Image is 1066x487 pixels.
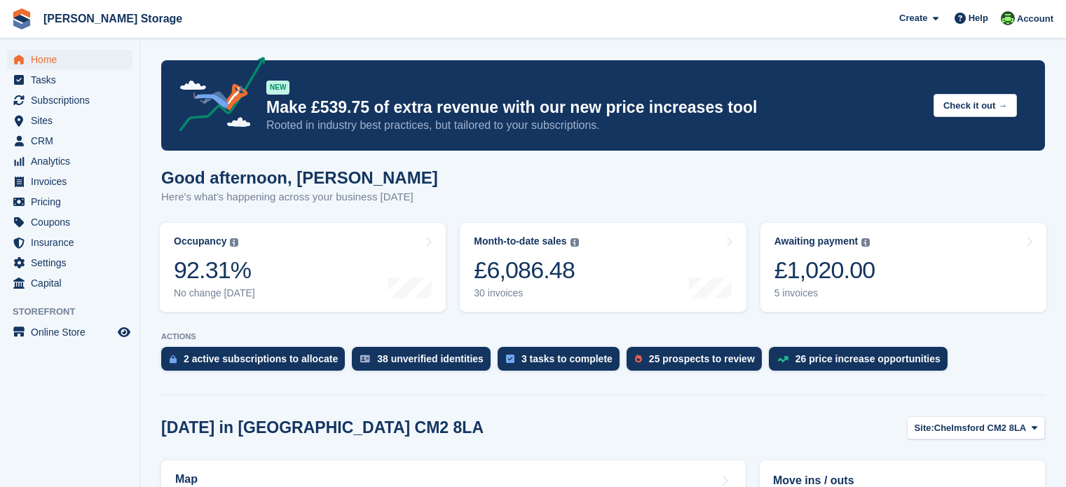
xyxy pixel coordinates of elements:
[7,172,132,191] a: menu
[161,418,484,437] h2: [DATE] in [GEOGRAPHIC_DATA] CM2 8LA
[170,355,177,364] img: active_subscription_to_allocate_icon-d502201f5373d7db506a760aba3b589e785aa758c864c3986d89f69b8ff3...
[31,50,115,69] span: Home
[31,70,115,90] span: Tasks
[175,473,198,486] h2: Map
[161,189,438,205] p: Here's what's happening across your business [DATE]
[116,324,132,341] a: Preview store
[934,94,1017,117] button: Check it out →
[7,212,132,232] a: menu
[31,233,115,252] span: Insurance
[160,223,446,312] a: Occupancy 92.31% No change [DATE]
[7,151,132,171] a: menu
[174,235,226,247] div: Occupancy
[184,353,338,364] div: 2 active subscriptions to allocate
[627,347,769,378] a: 25 prospects to review
[934,421,1026,435] span: Chelmsford CM2 8LA
[969,11,988,25] span: Help
[570,238,579,247] img: icon-info-grey-7440780725fd019a000dd9b08b2336e03edf1995a4989e88bcd33f0948082b44.svg
[31,151,115,171] span: Analytics
[11,8,32,29] img: stora-icon-8386f47178a22dfd0bd8f6a31ec36ba5ce8667c1dd55bd0f319d3a0aa187defe.svg
[352,347,498,378] a: 38 unverified identities
[474,287,578,299] div: 30 invoices
[915,421,934,435] span: Site:
[377,353,484,364] div: 38 unverified identities
[174,287,255,299] div: No change [DATE]
[7,233,132,252] a: menu
[498,347,627,378] a: 3 tasks to complete
[1001,11,1015,25] img: Thomas Frary
[266,81,289,95] div: NEW
[760,223,1046,312] a: Awaiting payment £1,020.00 5 invoices
[777,356,788,362] img: price_increase_opportunities-93ffe204e8149a01c8c9dc8f82e8f89637d9d84a8eef4429ea346261dce0b2c0.svg
[1017,12,1053,26] span: Account
[474,256,578,284] div: £6,086.48
[795,353,941,364] div: 26 price increase opportunities
[774,235,859,247] div: Awaiting payment
[31,131,115,151] span: CRM
[861,238,870,247] img: icon-info-grey-7440780725fd019a000dd9b08b2336e03edf1995a4989e88bcd33f0948082b44.svg
[7,322,132,342] a: menu
[168,57,266,137] img: price-adjustments-announcement-icon-8257ccfd72463d97f412b2fc003d46551f7dbcb40ab6d574587a9cd5c0d94...
[907,416,1045,439] button: Site: Chelmsford CM2 8LA
[230,238,238,247] img: icon-info-grey-7440780725fd019a000dd9b08b2336e03edf1995a4989e88bcd33f0948082b44.svg
[899,11,927,25] span: Create
[31,90,115,110] span: Subscriptions
[13,305,139,319] span: Storefront
[31,273,115,293] span: Capital
[7,253,132,273] a: menu
[460,223,746,312] a: Month-to-date sales £6,086.48 30 invoices
[38,7,188,30] a: [PERSON_NAME] Storage
[7,273,132,293] a: menu
[506,355,514,363] img: task-75834270c22a3079a89374b754ae025e5fb1db73e45f91037f5363f120a921f8.svg
[31,253,115,273] span: Settings
[266,97,922,118] p: Make £539.75 of extra revenue with our new price increases tool
[31,192,115,212] span: Pricing
[31,322,115,342] span: Online Store
[31,172,115,191] span: Invoices
[31,111,115,130] span: Sites
[774,256,875,284] div: £1,020.00
[474,235,566,247] div: Month-to-date sales
[360,355,370,363] img: verify_identity-adf6edd0f0f0b5bbfe63781bf79b02c33cf7c696d77639b501bdc392416b5a36.svg
[769,347,955,378] a: 26 price increase opportunities
[266,118,922,133] p: Rooted in industry best practices, but tailored to your subscriptions.
[7,111,132,130] a: menu
[7,90,132,110] a: menu
[7,70,132,90] a: menu
[7,192,132,212] a: menu
[31,212,115,232] span: Coupons
[174,256,255,284] div: 92.31%
[161,347,352,378] a: 2 active subscriptions to allocate
[635,355,642,363] img: prospect-51fa495bee0391a8d652442698ab0144808aea92771e9ea1ae160a38d050c398.svg
[161,332,1045,341] p: ACTIONS
[161,168,438,187] h1: Good afternoon, [PERSON_NAME]
[649,353,755,364] div: 25 prospects to review
[7,131,132,151] a: menu
[774,287,875,299] div: 5 invoices
[521,353,613,364] div: 3 tasks to complete
[7,50,132,69] a: menu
